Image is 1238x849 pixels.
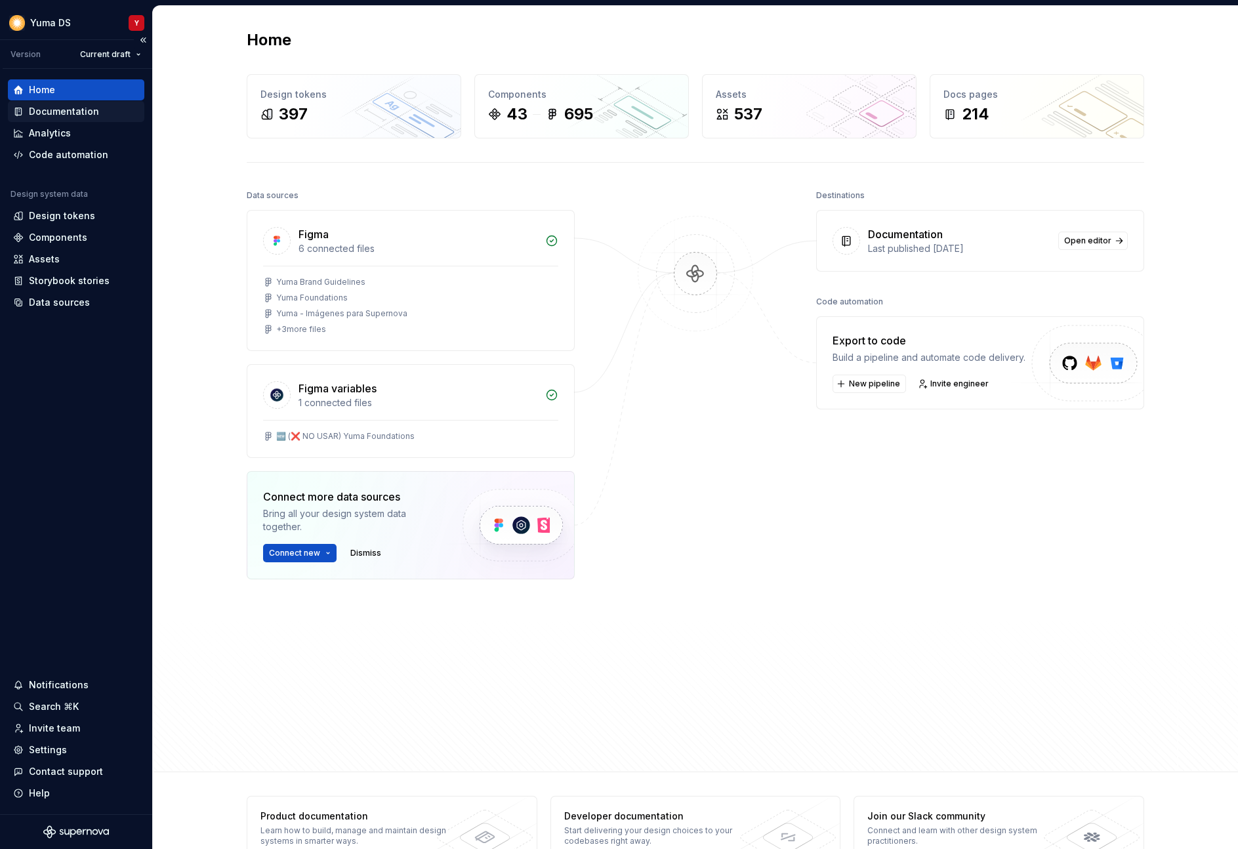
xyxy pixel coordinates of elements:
[9,15,25,31] img: 6fb3a1ba-1d0d-4542-beb7-2ab0902974c7.png
[3,9,150,37] button: Yuma DSY
[867,825,1058,846] div: Connect and learn with other design system practitioners.
[247,364,575,458] a: Figma variables1 connected files🆕 (❌ NO USAR) Yuma Foundations
[260,825,451,846] div: Learn how to build, manage and maintain design systems in smarter ways.
[29,231,87,244] div: Components
[276,324,326,335] div: + 3 more files
[564,104,593,125] div: 695
[29,253,60,266] div: Assets
[833,333,1025,348] div: Export to code
[260,88,447,101] div: Design tokens
[506,104,527,125] div: 43
[1058,232,1128,250] a: Open editor
[350,548,381,558] span: Dismiss
[299,396,537,409] div: 1 connected files
[8,123,144,144] a: Analytics
[29,274,110,287] div: Storybook stories
[74,45,147,64] button: Current draft
[8,101,144,122] a: Documentation
[29,83,55,96] div: Home
[29,722,80,735] div: Invite team
[276,293,348,303] div: Yuma Foundations
[8,674,144,695] button: Notifications
[134,18,139,28] div: Y
[943,88,1130,101] div: Docs pages
[29,105,99,118] div: Documentation
[263,489,440,505] div: Connect more data sources
[29,787,50,800] div: Help
[276,277,365,287] div: Yuma Brand Guidelines
[299,226,329,242] div: Figma
[29,765,103,778] div: Contact support
[867,810,1058,823] div: Join our Slack community
[8,783,144,804] button: Help
[263,507,440,533] div: Bring all your design system data together.
[344,544,387,562] button: Dismiss
[10,189,88,199] div: Design system data
[134,31,152,49] button: Collapse sidebar
[1064,236,1111,246] span: Open editor
[260,810,451,823] div: Product documentation
[816,293,883,311] div: Code automation
[279,104,308,125] div: 397
[299,242,537,255] div: 6 connected files
[868,226,943,242] div: Documentation
[8,227,144,248] a: Components
[8,739,144,760] a: Settings
[29,148,108,161] div: Code automation
[80,49,131,60] span: Current draft
[29,678,89,692] div: Notifications
[8,144,144,165] a: Code automation
[734,104,762,125] div: 537
[564,825,755,846] div: Start delivering your design choices to your codebases right away.
[29,127,71,140] div: Analytics
[30,16,71,30] div: Yuma DS
[868,242,1050,255] div: Last published [DATE]
[276,431,415,442] div: 🆕 (❌ NO USAR) Yuma Foundations
[8,79,144,100] a: Home
[247,74,461,138] a: Design tokens397
[8,205,144,226] a: Design tokens
[833,351,1025,364] div: Build a pipeline and automate code delivery.
[702,74,917,138] a: Assets537
[276,308,407,319] div: Yuma - Imágenes para Supernova
[263,544,337,562] button: Connect new
[8,761,144,782] button: Contact support
[930,379,989,389] span: Invite engineer
[8,270,144,291] a: Storybook stories
[29,296,90,309] div: Data sources
[962,104,989,125] div: 214
[914,375,995,393] a: Invite engineer
[43,825,109,839] svg: Supernova Logo
[849,379,900,389] span: New pipeline
[816,186,865,205] div: Destinations
[8,718,144,739] a: Invite team
[564,810,755,823] div: Developer documentation
[247,210,575,351] a: Figma6 connected filesYuma Brand GuidelinesYuma FoundationsYuma - Imágenes para Supernova+3more f...
[269,548,320,558] span: Connect new
[29,743,67,756] div: Settings
[299,381,377,396] div: Figma variables
[8,249,144,270] a: Assets
[474,74,689,138] a: Components43695
[8,696,144,717] button: Search ⌘K
[8,292,144,313] a: Data sources
[930,74,1144,138] a: Docs pages214
[488,88,675,101] div: Components
[29,700,79,713] div: Search ⌘K
[833,375,906,393] button: New pipeline
[247,186,299,205] div: Data sources
[716,88,903,101] div: Assets
[247,30,291,51] h2: Home
[29,209,95,222] div: Design tokens
[10,49,41,60] div: Version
